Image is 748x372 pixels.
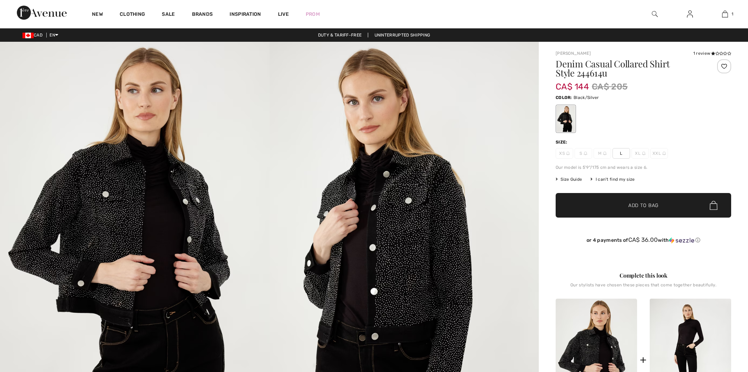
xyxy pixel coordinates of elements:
[556,237,731,246] div: or 4 payments ofCA$ 36.00withSezzle Click to learn more about Sezzle
[557,106,575,132] div: Black/Silver
[556,237,731,244] div: or 4 payments of with
[631,148,649,159] span: XL
[652,10,658,18] img: search the website
[575,148,592,159] span: S
[120,11,145,19] a: Clothing
[162,11,175,19] a: Sale
[584,152,587,155] img: ring-m.svg
[642,152,646,155] img: ring-m.svg
[662,152,666,155] img: ring-m.svg
[306,11,320,18] a: Prom
[556,164,731,171] div: Our model is 5'9"/175 cm and wears a size 6.
[556,148,573,159] span: XS
[693,50,731,57] div: 1 review
[556,176,582,182] span: Size Guide
[613,148,630,159] span: L
[592,80,628,93] span: CA$ 205
[594,148,611,159] span: M
[603,152,607,155] img: ring-m.svg
[556,51,591,56] a: [PERSON_NAME]
[556,95,572,100] span: Color:
[650,148,668,159] span: XXL
[681,10,699,19] a: Sign In
[22,33,34,38] img: Canadian Dollar
[556,193,731,218] button: Add to Bag
[628,202,658,209] span: Add to Bag
[556,139,569,145] div: Size:
[230,11,261,19] span: Inspiration
[192,11,213,19] a: Brands
[669,237,694,244] img: Sezzle
[92,11,103,19] a: New
[278,11,289,18] a: Live
[710,201,717,210] img: Bag.svg
[708,10,742,18] a: 1
[556,75,589,92] span: CA$ 144
[687,10,693,18] img: My Info
[556,271,731,280] div: Complete this look
[566,152,570,155] img: ring-m.svg
[732,11,733,17] span: 1
[49,33,58,38] span: EN
[590,176,635,182] div: I can't find my size
[722,10,728,18] img: My Bag
[640,352,647,368] div: +
[628,236,658,243] span: CA$ 36.00
[556,59,702,78] h1: Denim Casual Collared Shirt Style 244614u
[574,95,599,100] span: Black/Silver
[556,283,731,293] div: Our stylists have chosen these pieces that come together beautifully.
[22,33,45,38] span: CAD
[17,6,67,20] img: 1ère Avenue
